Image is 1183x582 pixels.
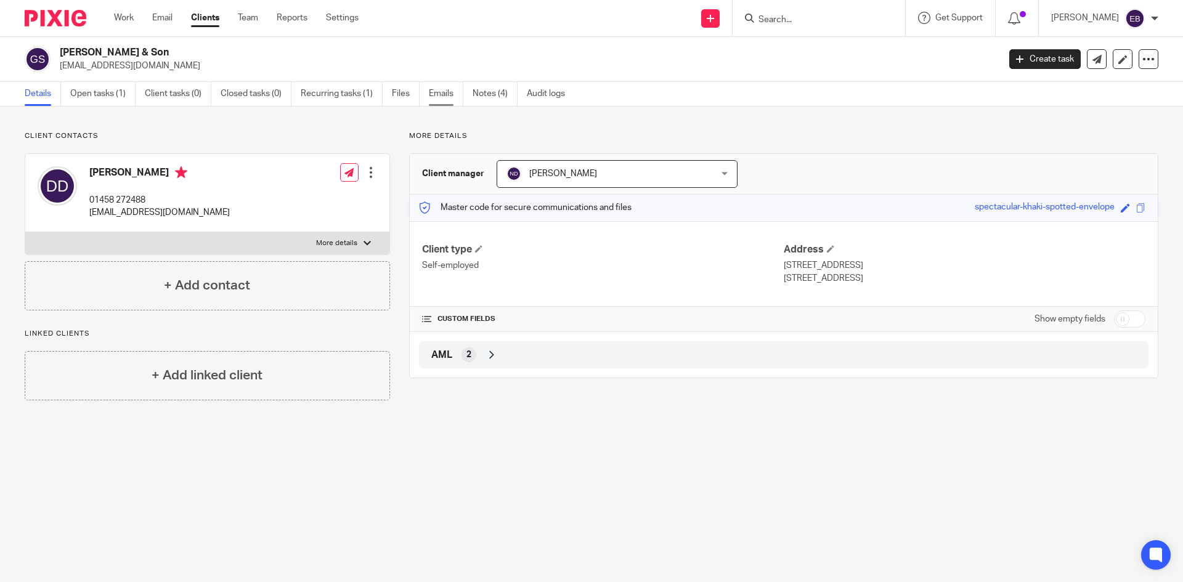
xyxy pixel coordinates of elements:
label: Show empty fields [1035,313,1105,325]
a: Notes (4) [473,82,518,106]
a: Open tasks (1) [70,82,136,106]
img: svg%3E [506,166,521,181]
p: More details [316,238,357,248]
span: AML [431,349,452,362]
p: [STREET_ADDRESS] [784,259,1145,272]
a: Work [114,12,134,24]
img: Pixie [25,10,86,26]
a: Details [25,82,61,106]
p: [EMAIL_ADDRESS][DOMAIN_NAME] [89,206,230,219]
h4: + Add contact [164,276,250,295]
a: Create task [1009,49,1081,69]
p: More details [409,131,1158,141]
img: svg%3E [1125,9,1145,28]
span: Get Support [935,14,983,22]
i: Primary [175,166,187,179]
p: [PERSON_NAME] [1051,12,1119,24]
a: Team [238,12,258,24]
p: Master code for secure communications and files [419,201,632,214]
span: 2 [466,349,471,361]
p: 01458 272488 [89,194,230,206]
img: svg%3E [25,46,51,72]
h4: [PERSON_NAME] [89,166,230,182]
a: Emails [429,82,463,106]
h4: Address [784,243,1145,256]
input: Search [757,15,868,26]
img: svg%3E [38,166,77,206]
a: Client tasks (0) [145,82,211,106]
h4: + Add linked client [152,366,262,385]
div: spectacular-khaki-spotted-envelope [975,201,1115,215]
h3: Client manager [422,168,484,180]
a: Email [152,12,173,24]
h4: CUSTOM FIELDS [422,314,784,324]
h2: [PERSON_NAME] & Son [60,46,805,59]
p: [EMAIL_ADDRESS][DOMAIN_NAME] [60,60,991,72]
span: [PERSON_NAME] [529,169,597,178]
a: Recurring tasks (1) [301,82,383,106]
a: Closed tasks (0) [221,82,291,106]
p: Self-employed [422,259,784,272]
h4: Client type [422,243,784,256]
a: Settings [326,12,359,24]
p: [STREET_ADDRESS] [784,272,1145,285]
a: Files [392,82,420,106]
a: Audit logs [527,82,574,106]
a: Clients [191,12,219,24]
p: Linked clients [25,329,390,339]
a: Reports [277,12,307,24]
p: Client contacts [25,131,390,141]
